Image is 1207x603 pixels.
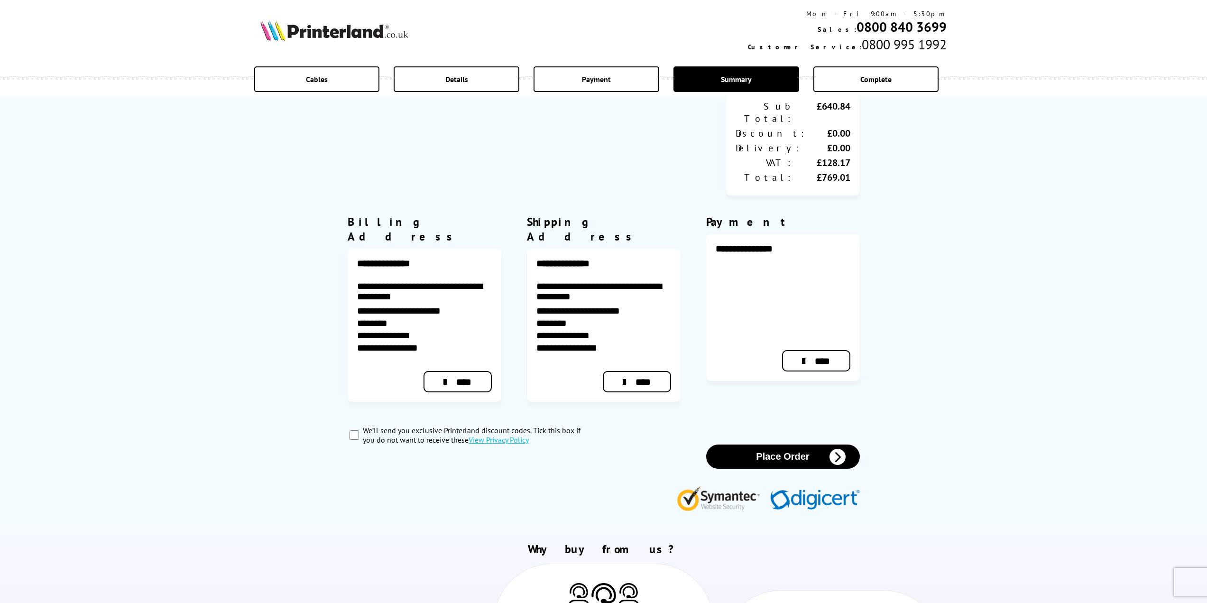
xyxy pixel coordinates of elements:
[445,74,468,84] span: Details
[260,542,947,557] h2: Why buy from us?
[736,100,793,125] div: Sub Total:
[857,18,947,36] a: 0800 840 3699
[348,214,501,244] div: Billing Address
[793,171,850,184] div: £769.01
[818,25,857,34] span: Sales:
[806,127,850,139] div: £0.00
[736,171,793,184] div: Total:
[748,9,947,18] div: Mon - Fri 9:00am - 5:30pm
[469,435,529,445] a: modal_privacy
[736,157,793,169] div: VAT:
[801,142,850,154] div: £0.00
[706,214,860,229] div: Payment
[260,20,408,41] img: Printerland Logo
[793,157,850,169] div: £128.17
[677,484,766,511] img: Symantec Website Security
[860,74,892,84] span: Complete
[770,490,860,511] img: Digicert
[862,36,947,53] span: 0800 995 1992
[306,74,328,84] span: Cables
[748,43,862,51] span: Customer Service:
[793,100,850,125] div: £640.84
[706,445,860,469] button: Place Order
[527,214,681,244] div: Shipping Address
[363,426,593,445] label: We’ll send you exclusive Printerland discount codes. Tick this box if you do not want to receive ...
[736,142,801,154] div: Delivery:
[721,74,752,84] span: Summary
[582,74,611,84] span: Payment
[736,127,806,139] div: Discount:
